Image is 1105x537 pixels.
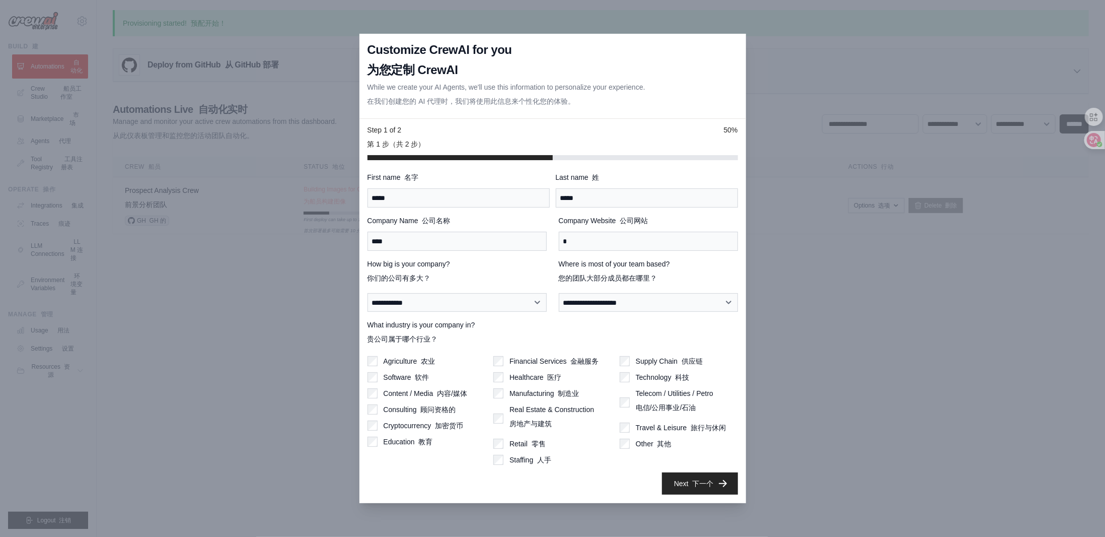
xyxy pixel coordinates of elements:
[662,473,738,495] button: Next
[367,42,512,82] h3: Customize CrewAI for you
[367,320,738,348] label: What industry is your company in?
[367,97,575,105] font: 在我们创建您的 AI 代理时，我们将使用此信息来个性化您的体验。
[509,455,551,465] label: Staffing
[509,420,552,428] font: 房地产与建筑
[421,357,435,365] font: 农业
[636,372,690,382] label: Technology
[509,372,561,382] label: Healthcare
[367,216,547,226] label: Company Name
[559,259,738,287] label: Where is most of your team based?
[509,439,546,449] label: Retail
[367,125,425,153] span: Step 1 of 2
[682,357,703,365] font: 供应链
[420,406,456,414] font: 顾问资格的
[556,172,738,182] label: Last name
[404,173,418,181] font: 名字
[559,216,738,226] label: Company Website
[384,372,429,382] label: Software
[384,388,468,398] label: Content / Media
[435,422,463,430] font: 加密货币
[636,388,713,417] label: Telecom / Utilities / Petro
[384,437,433,447] label: Education
[636,356,703,366] label: Supply Chain
[509,388,579,398] label: Manufacturing
[558,389,579,397] font: 制造业
[571,357,599,365] font: 金融服务
[437,389,467,397] font: 内容/媒体
[723,125,738,153] span: 50%
[384,356,435,366] label: Agriculture
[691,424,726,432] font: 旅行与休闲
[559,274,657,282] font: 您的团队大部分成员都在哪里？
[657,440,672,448] font: 其他
[537,456,551,464] font: 人手
[636,423,726,433] label: Travel & Leisure
[419,438,433,446] font: 教育
[367,172,550,182] label: First name
[548,373,562,381] font: 医疗
[415,373,429,381] font: 软件
[675,373,689,381] font: 科技
[367,274,431,282] font: 你们的公司有多大？
[693,480,714,488] font: 下一个
[367,335,438,343] font: 贵公司属于哪个行业？
[532,440,546,448] font: 零售
[422,217,450,225] font: 公司名称
[367,140,425,148] font: 第 1 步（共 2 步）
[620,217,648,225] font: 公司网站
[367,259,547,287] label: How big is your company?
[636,404,696,412] font: 电信/公用事业/石油
[384,421,464,431] label: Cryptocurrency
[636,439,672,449] label: Other
[367,82,645,110] p: While we create your AI Agents, we'll use this information to personalize your experience.
[367,63,458,77] font: 为您定制 CrewAI
[384,405,456,415] label: Consulting
[509,405,594,433] label: Real Estate & Construction
[593,173,600,181] font: 姓
[509,356,599,366] label: Financial Services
